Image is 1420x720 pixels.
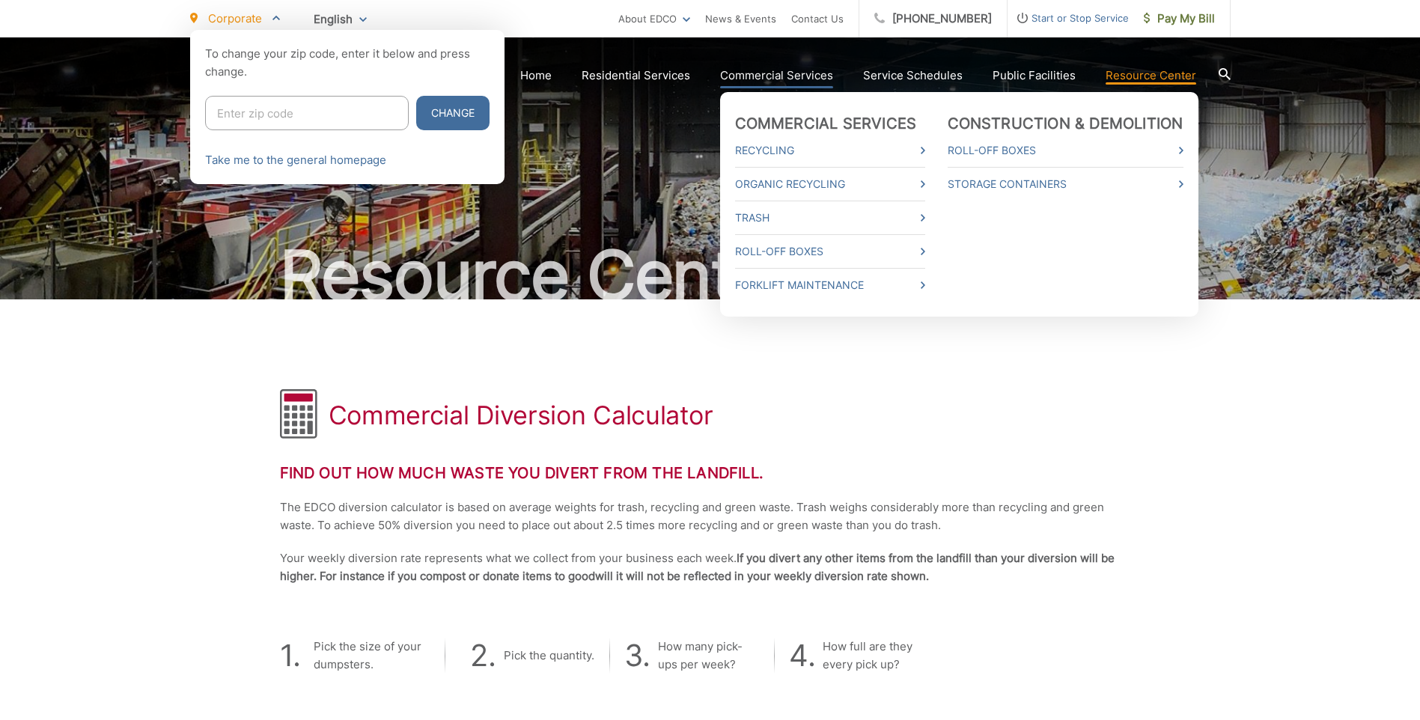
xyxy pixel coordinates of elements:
[1144,10,1215,28] span: Pay My Bill
[618,10,690,28] a: About EDCO
[416,96,490,130] button: Change
[791,10,844,28] a: Contact Us
[205,96,409,130] input: Enter zip code
[205,151,386,169] a: Take me to the general homepage
[205,45,490,81] p: To change your zip code, enter it below and press change.
[705,10,776,28] a: News & Events
[208,11,262,25] span: Corporate
[302,6,378,32] span: English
